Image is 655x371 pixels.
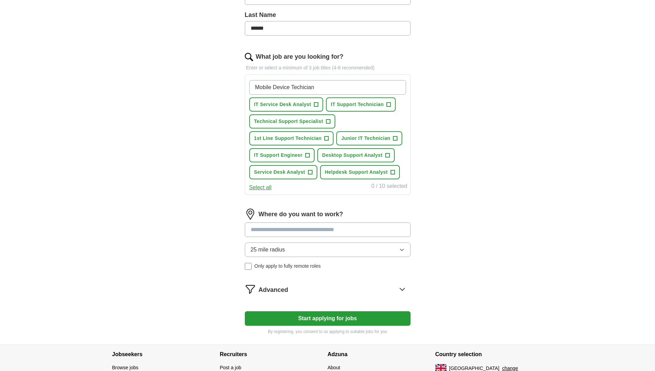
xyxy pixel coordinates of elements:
[325,169,388,176] span: Helpdesk Support Analyst
[245,53,253,61] img: search.png
[249,114,335,129] button: Technical Support Specialist
[254,101,311,108] span: IT Service Desk Analyst
[249,97,324,112] button: IT Service Desk Analyst
[245,242,411,257] button: 25 mile radius
[249,80,406,95] input: Type a job title and press enter
[245,64,411,72] p: Enter or select a minimum of 3 job titles (4-8 recommended)
[326,97,396,112] button: IT Support Technician
[249,131,334,145] button: 1st Line Support Technician
[371,182,407,192] div: 0 / 10 selected
[249,183,272,192] button: Select all
[259,285,288,295] span: Advanced
[245,263,252,270] input: Only apply to fully remote roles
[220,365,241,370] a: Post a job
[322,152,383,159] span: Desktop Support Analyst
[328,365,340,370] a: About
[251,246,285,254] span: 25 mile radius
[254,169,305,176] span: Service Desk Analyst
[317,148,395,162] button: Desktop Support Analyst
[249,148,315,162] button: IT Support Engineer
[254,118,323,125] span: Technical Support Specialist
[341,135,390,142] span: Junior IT Technician
[245,284,256,295] img: filter
[259,210,343,219] label: Where do you want to work?
[435,345,543,364] h4: Country selection
[112,365,138,370] a: Browse jobs
[245,10,411,20] label: Last Name
[331,101,384,108] span: IT Support Technician
[336,131,402,145] button: Junior IT Technician
[245,311,411,326] button: Start applying for jobs
[249,165,317,179] button: Service Desk Analyst
[245,329,411,335] p: By registering, you consent to us applying to suitable jobs for you
[256,52,344,61] label: What job are you looking for?
[245,209,256,220] img: location.png
[254,152,302,159] span: IT Support Engineer
[254,135,322,142] span: 1st Line Support Technician
[254,263,321,270] span: Only apply to fully remote roles
[320,165,400,179] button: Helpdesk Support Analyst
